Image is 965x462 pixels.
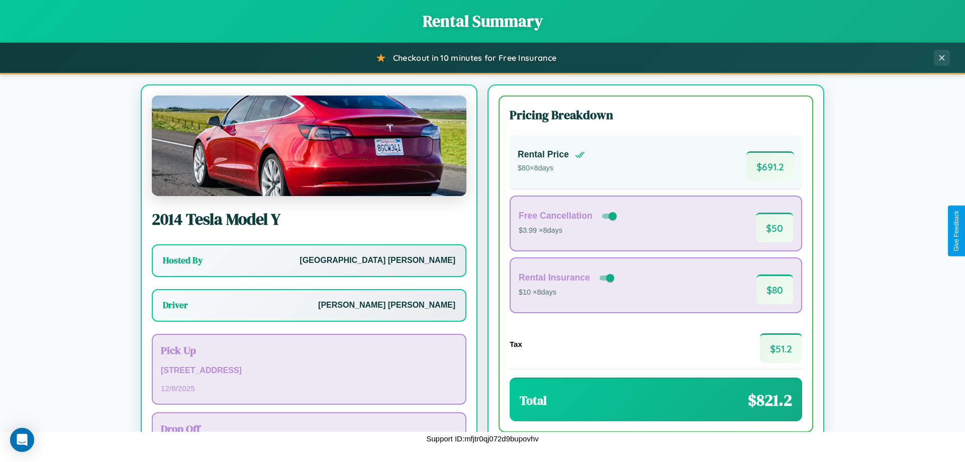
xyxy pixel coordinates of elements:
h4: Rental Insurance [519,272,590,283]
p: [STREET_ADDRESS] [161,363,457,378]
span: $ 51.2 [760,333,802,363]
span: $ 50 [756,213,793,242]
span: $ 691.2 [746,151,794,181]
h3: Drop Off [161,421,457,436]
p: [PERSON_NAME] [PERSON_NAME] [318,298,455,313]
h4: Tax [510,340,522,348]
h4: Rental Price [518,149,569,160]
span: $ 80 [756,274,793,304]
h3: Pricing Breakdown [510,107,802,123]
p: 12 / 8 / 2025 [161,382,457,395]
h3: Pick Up [161,343,457,357]
h4: Free Cancellation [519,211,593,221]
div: Give Feedback [953,211,960,251]
p: [GEOGRAPHIC_DATA] [PERSON_NAME] [300,253,455,268]
h2: 2014 Tesla Model Y [152,208,466,230]
p: $ 80 × 8 days [518,162,585,175]
h3: Total [520,392,547,409]
h3: Driver [163,299,188,311]
img: Tesla Model Y [152,96,466,196]
h3: Hosted By [163,254,203,266]
p: Support ID: mfjtr0qj072d9bupovhv [426,432,538,445]
p: $10 × 8 days [519,286,616,299]
span: $ 821.2 [748,389,792,411]
h1: Rental Summary [10,10,955,32]
div: Open Intercom Messenger [10,428,34,452]
span: Checkout in 10 minutes for Free Insurance [393,53,556,63]
p: $3.99 × 8 days [519,224,619,237]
